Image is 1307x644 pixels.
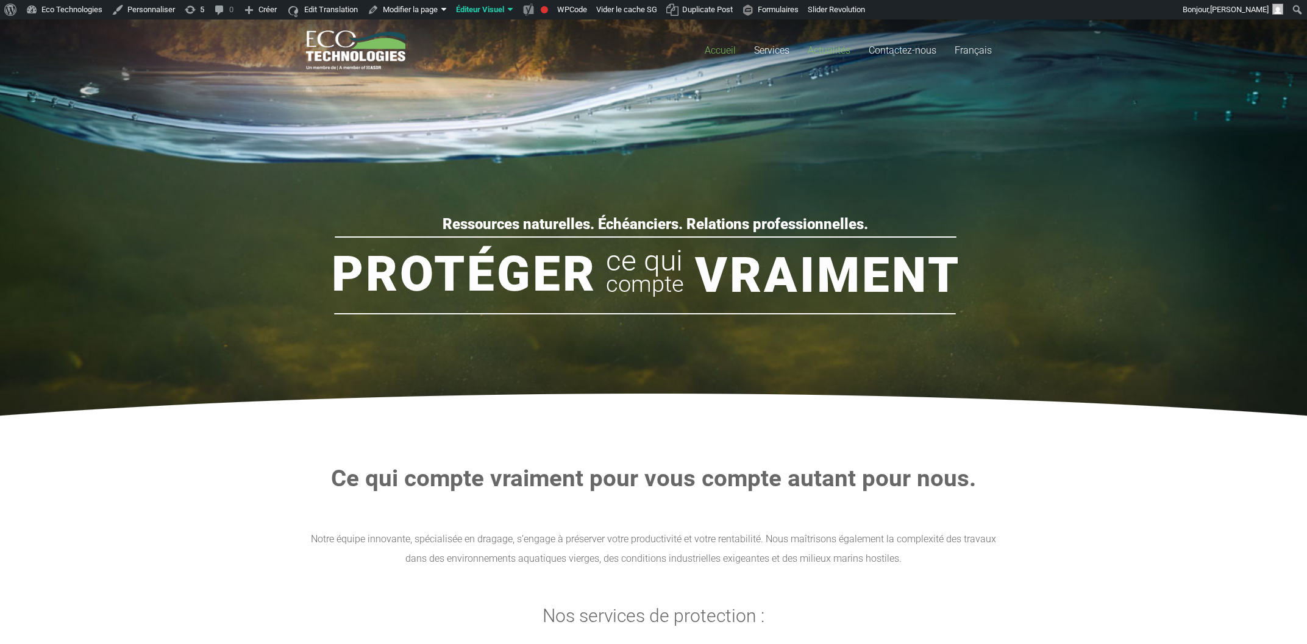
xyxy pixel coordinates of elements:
[332,244,597,305] rs-layer: Protéger
[860,19,946,81] a: Contactez-nous
[331,464,976,492] strong: Ce qui compte vraiment pour vous compte autant pour nous.
[946,19,1001,81] a: Français
[286,2,301,21] img: icon16.svg
[696,19,745,81] a: Accueil
[541,6,548,13] div: À améliorer
[745,19,799,81] a: Services
[606,243,683,278] rs-layer: ce qui
[306,605,1001,627] h3: Nos services de protection :
[1210,5,1269,14] span: [PERSON_NAME]
[306,529,1001,568] div: Notre équipe innovante, spécialisée en dragage, s’engage à préserver votre productivité et votre ...
[808,5,865,14] span: Slider Revolution
[443,218,868,231] rs-layer: Ressources naturelles. Échéanciers. Relations professionnelles.
[306,30,405,70] a: logo_EcoTech_ASDR_RGB
[955,44,992,56] span: Français
[606,266,684,302] rs-layer: compte
[869,44,936,56] span: Contactez-nous
[705,44,736,56] span: Accueil
[799,19,860,81] a: Actualités
[808,44,850,56] span: Actualités
[754,44,789,56] span: Services
[695,245,961,306] rs-layer: Vraiment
